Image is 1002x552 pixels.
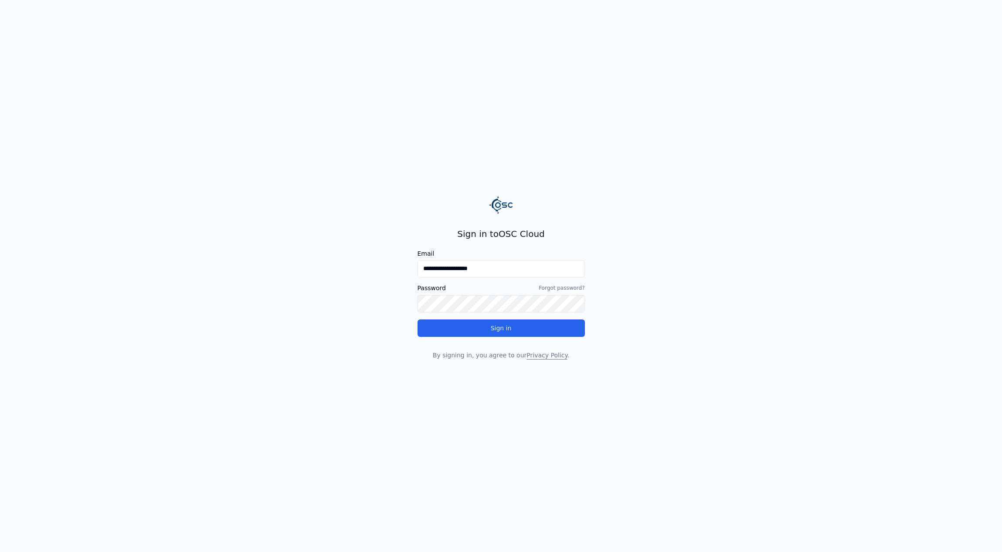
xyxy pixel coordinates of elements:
[526,352,567,359] a: Privacy Policy
[418,228,585,240] h2: Sign in to OSC Cloud
[418,250,585,257] label: Email
[418,351,585,360] p: By signing in, you agree to our .
[489,193,513,217] img: Logo
[539,285,584,291] a: Forgot password?
[418,319,585,337] button: Sign in
[418,285,446,291] label: Password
